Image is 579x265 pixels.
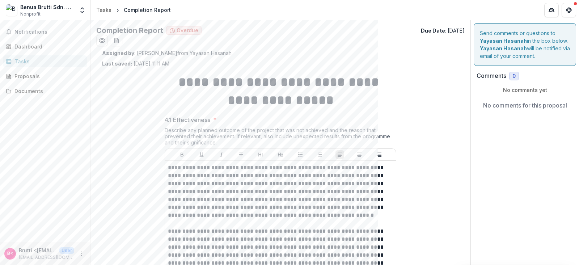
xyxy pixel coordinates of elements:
button: Italicize [217,150,226,159]
div: Tasks [96,6,111,14]
p: [EMAIL_ADDRESS][DOMAIN_NAME] [19,254,74,261]
p: User [59,247,74,254]
p: [DATE] 11:11 AM [102,60,169,67]
button: Preview 700e09f3-8d64-40b2-83e8-0581f0da0ea9.pdf [96,35,108,46]
h2: Comments [477,72,506,79]
button: Align Center [355,150,364,159]
nav: breadcrumb [93,5,174,15]
button: Heading 1 [257,150,265,159]
div: Tasks [14,58,81,65]
strong: Last saved: [102,60,132,67]
button: Bullet List [296,150,305,159]
strong: Yayasan Hasanah [480,38,527,44]
button: Underline [197,150,206,159]
div: Brutti <bruttibesi@gmail.com> [7,251,13,256]
div: Completion Report [124,6,171,14]
a: Tasks [93,5,114,15]
h2: Completion Report [96,26,163,35]
a: Proposals [3,70,87,82]
button: Partners [544,3,559,17]
p: 4.1 Effectiveness [165,115,210,124]
button: download-word-button [111,35,122,46]
strong: Assigned by [102,50,134,56]
p: : [DATE] [421,27,465,34]
p: No comments for this proposal [483,101,567,110]
button: Bold [178,150,186,159]
a: Tasks [3,55,87,67]
span: Nonprofit [20,11,41,17]
span: Notifications [14,29,84,35]
div: Proposals [14,72,81,80]
button: More [77,249,86,258]
button: Ordered List [316,150,324,159]
a: Documents [3,85,87,97]
button: Heading 2 [276,150,285,159]
div: Documents [14,87,81,95]
p: No comments yet [477,86,573,94]
strong: Yayasan Hasanah [480,45,527,51]
span: Overdue [177,28,198,34]
a: Dashboard [3,41,87,52]
button: Align Left [335,150,344,159]
div: Benua Brutti Sdn. Bhd. [20,3,74,11]
span: 0 [512,73,516,79]
button: Get Help [562,3,576,17]
div: Describe any planned outcome of the project that was not achieved and the reason that prevented t... [165,127,396,148]
img: Benua Brutti Sdn. Bhd. [6,4,17,16]
p: Brutti <[EMAIL_ADDRESS][DOMAIN_NAME]> [19,247,56,254]
button: Strike [237,150,245,159]
p: : [PERSON_NAME] from Yayasan Hasanah [102,49,459,57]
button: Open entity switcher [77,3,87,17]
div: Dashboard [14,43,81,50]
div: Send comments or questions to in the box below. will be notified via email of your comment. [474,23,576,66]
button: Notifications [3,26,87,38]
button: Align Right [375,150,384,159]
strong: Due Date [421,28,445,34]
